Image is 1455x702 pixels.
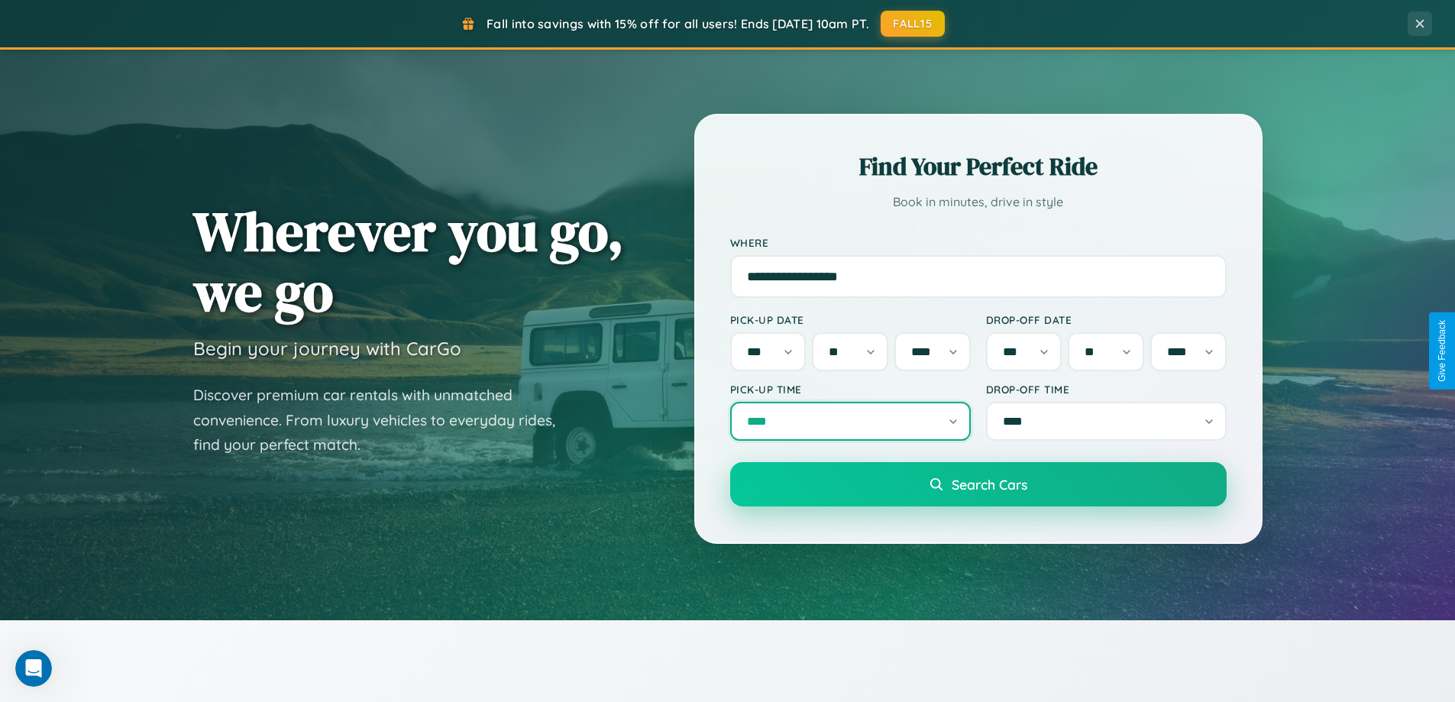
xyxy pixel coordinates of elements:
label: Drop-off Time [986,383,1227,396]
p: Discover premium car rentals with unmatched convenience. From luxury vehicles to everyday rides, ... [193,383,575,458]
label: Pick-up Time [730,383,971,396]
span: Fall into savings with 15% off for all users! Ends [DATE] 10am PT. [487,16,869,31]
h2: Find Your Perfect Ride [730,150,1227,183]
label: Pick-up Date [730,313,971,326]
h1: Wherever you go, we go [193,201,624,322]
button: Search Cars [730,462,1227,506]
button: FALL15 [881,11,945,37]
iframe: Intercom live chat [15,650,52,687]
label: Where [730,236,1227,249]
h3: Begin your journey with CarGo [193,337,461,360]
div: Give Feedback [1437,320,1447,382]
p: Book in minutes, drive in style [730,191,1227,213]
span: Search Cars [952,476,1027,493]
label: Drop-off Date [986,313,1227,326]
